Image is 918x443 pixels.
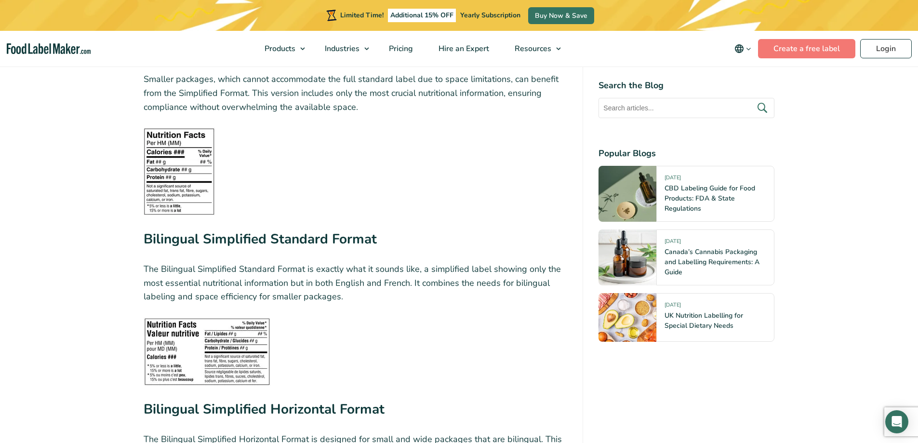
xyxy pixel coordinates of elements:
span: Yearly Subscription [460,11,520,20]
a: Canada’s Cannabis Packaging and Labelling Requirements: A Guide [665,247,759,277]
span: [DATE] [665,301,681,312]
span: Industries [322,43,360,54]
a: UK Nutrition Labelling for Special Dietary Needs [665,311,743,330]
a: CBD Labeling Guide for Food Products: FDA & State Regulations [665,184,755,213]
span: Products [262,43,296,54]
img: Black and white Simplified Standard Format nutrition label showing only key nutrients on a small ... [144,128,215,215]
div: Open Intercom Messenger [885,410,908,433]
span: Pricing [386,43,414,54]
p: Smaller packages, which cannot accommodate the full standard label due to space limitations, can ... [144,72,568,114]
a: Products [252,31,310,67]
a: Login [860,39,912,58]
a: Hire an Expert [426,31,500,67]
h4: Popular Blogs [599,147,774,160]
p: The Bilingual Simplified Standard Format is exactly what it sounds like, a simplified label showi... [144,262,568,304]
a: Buy Now & Save [528,7,594,24]
a: Industries [312,31,374,67]
span: Hire an Expert [436,43,490,54]
a: Resources [502,31,566,67]
span: [DATE] [665,174,681,185]
span: [DATE] [665,238,681,249]
img: Black and white Bilingual Simplified Standard Format nutrition label with essential nutrient info... [144,317,270,386]
input: Search articles... [599,98,774,118]
strong: Bilingual Simplified Standard Format [144,230,377,248]
a: Pricing [376,31,424,67]
span: Limited Time! [340,11,384,20]
span: Additional 15% OFF [388,9,456,22]
strong: Bilingual Simplified Horizontal Format [144,400,385,418]
span: Resources [512,43,552,54]
h4: Search the Blog [599,79,774,92]
a: Create a free label [758,39,855,58]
